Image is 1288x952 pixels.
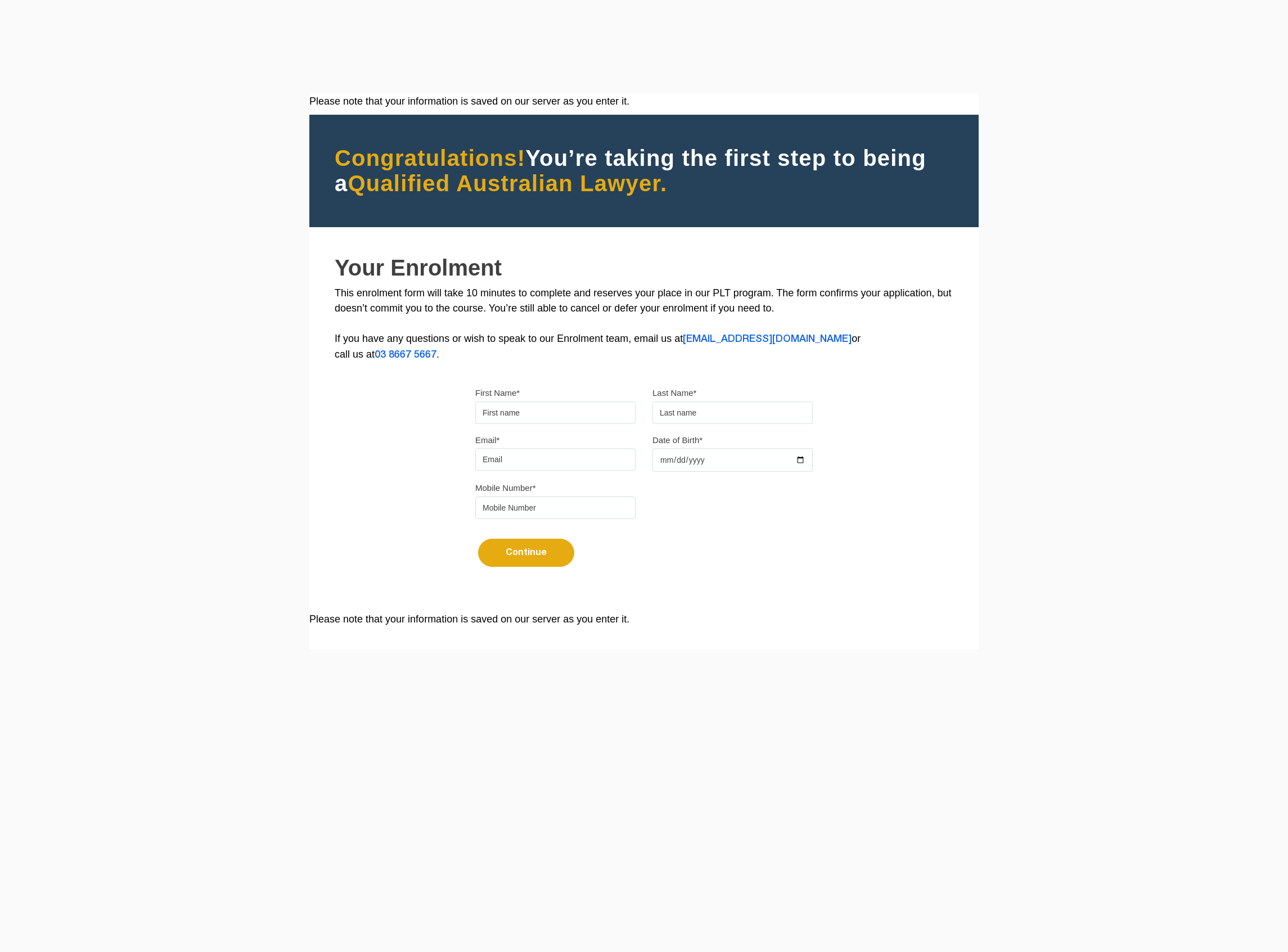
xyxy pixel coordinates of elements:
button: Continue [478,539,574,567]
input: First name [475,401,636,424]
label: Last Name* [652,387,696,399]
a: 03 8667 5667 [375,350,436,359]
a: [EMAIL_ADDRESS][DOMAIN_NAME] [683,335,852,344]
label: First Name* [475,387,520,399]
h2: You’re taking the first step to being a [335,146,953,196]
input: Mobile Number [475,497,636,519]
label: Mobile Number* [475,482,536,494]
h2: Your Enrolment [335,255,953,280]
span: Congratulations! [335,146,525,170]
label: Email* [475,435,499,446]
input: Email [475,448,636,471]
div: Please note that your information is saved on our server as you enter it. [309,612,979,627]
p: This enrolment form will take 10 minutes to complete and reserves your place in our PLT program. ... [335,286,953,363]
label: Date of Birth* [652,435,702,446]
span: Qualified Australian Lawyer. [348,171,667,196]
div: Please note that your information is saved on our server as you enter it. [309,94,979,109]
input: Last name [652,401,813,424]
